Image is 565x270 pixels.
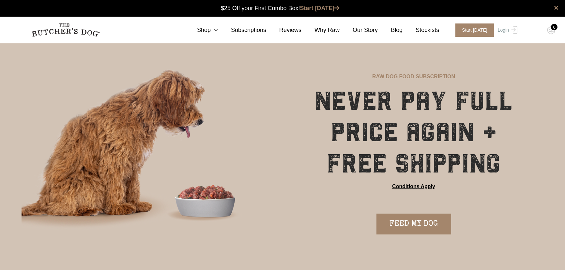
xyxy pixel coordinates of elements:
[376,214,451,234] a: FEED MY DOG
[266,26,301,35] a: Reviews
[449,23,496,37] a: Start [DATE]
[455,23,494,37] span: Start [DATE]
[22,43,281,259] img: blaze-subscription-hero
[340,26,378,35] a: Our Story
[378,26,403,35] a: Blog
[218,26,266,35] a: Subscriptions
[554,4,558,12] a: close
[392,183,435,190] a: Conditions Apply
[547,26,555,35] img: TBD_Cart-Empty.png
[300,5,340,11] a: Start [DATE]
[372,73,455,81] p: RAW DOG FOOD SUBSCRIPTION
[551,24,557,30] div: 0
[301,26,340,35] a: Why Raw
[496,23,517,37] a: Login
[403,26,439,35] a: Stockists
[300,85,527,179] h1: NEVER PAY FULL PRICE AGAIN + FREE SHIPPING
[184,26,218,35] a: Shop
